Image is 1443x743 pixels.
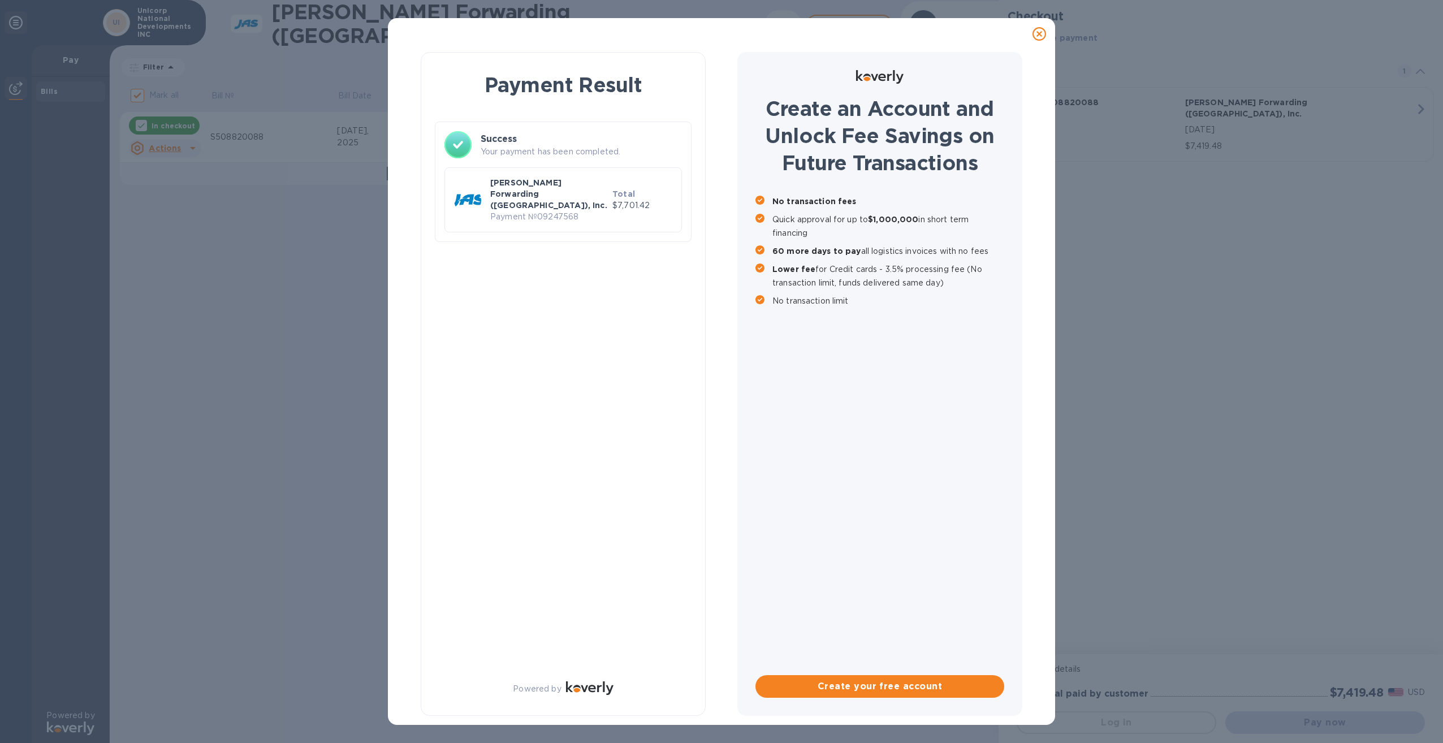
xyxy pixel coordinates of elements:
[764,680,995,693] span: Create your free account
[481,146,682,158] p: Your payment has been completed.
[612,189,635,198] b: Total
[566,681,614,695] img: Logo
[513,683,561,695] p: Powered by
[772,262,1004,290] p: for Credit cards - 3.5% processing fee (No transaction limit, funds delivered same day)
[439,71,687,99] h1: Payment Result
[868,215,918,224] b: $1,000,000
[755,95,1004,176] h1: Create an Account and Unlock Fee Savings on Future Transactions
[772,197,857,206] b: No transaction fees
[772,213,1004,240] p: Quick approval for up to in short term financing
[772,244,1004,258] p: all logistics invoices with no fees
[772,265,815,274] b: Lower fee
[481,132,682,146] h3: Success
[772,294,1004,308] p: No transaction limit
[755,675,1004,698] button: Create your free account
[856,70,904,84] img: Logo
[612,200,672,211] p: $7,701.42
[490,211,608,223] p: Payment № 09247568
[772,247,861,256] b: 60 more days to pay
[490,177,608,211] p: [PERSON_NAME] Forwarding ([GEOGRAPHIC_DATA]), Inc.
